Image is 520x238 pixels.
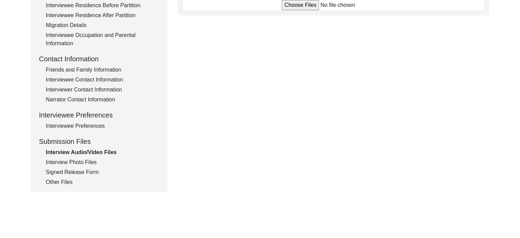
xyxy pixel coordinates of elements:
div: Interviewee Preferences [46,122,159,130]
div: Migration Details [46,21,159,29]
div: Interviewee Residence After Partition [46,11,159,20]
div: Contact Information [39,54,159,64]
div: Other Files [46,178,159,186]
div: Narrator Contact Information [46,96,159,104]
div: Interviewee Residence Before Partition [46,1,159,10]
div: Interviewer Contact Information [46,86,159,94]
div: Interviewee Contact Information [46,76,159,84]
div: Interview Photo Files [46,158,159,166]
div: Interviewee Preferences [39,110,159,120]
div: Signed Release Form [46,168,159,176]
div: Friends and Family Information [46,66,159,74]
div: Submission Files [39,136,159,147]
div: Interview Audio/Video Files [46,148,159,156]
div: Interviewee Occupation and Parental Information [46,31,159,48]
